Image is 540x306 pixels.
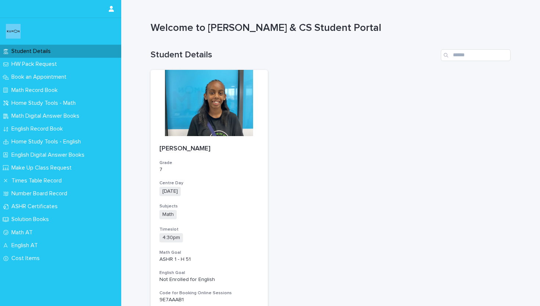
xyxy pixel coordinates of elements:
p: Home Study Tools - Math [8,100,82,107]
p: Student Details [8,48,57,55]
p: Make Up Class Request [8,164,78,171]
img: o6XkwfS7S2qhyeB9lxyF [6,24,21,39]
h3: Centre Day [159,180,259,186]
p: Book an Appointment [8,74,72,81]
p: Math AT [8,229,39,236]
p: Math Record Book [8,87,64,94]
input: Search [441,49,511,61]
span: 4:30pm [159,233,183,242]
h3: Math Goal [159,250,259,256]
span: [DATE] [159,187,181,196]
h3: Subjects [159,203,259,209]
p: HW Pack Request [8,61,63,68]
p: 9E7AAAB1 [159,297,259,303]
p: Number Board Record [8,190,73,197]
p: 7 [159,167,259,173]
p: Math Digital Answer Books [8,113,85,120]
h1: Student Details [151,50,438,60]
p: Not Enrolled for English [159,277,259,283]
p: [PERSON_NAME] [159,145,259,153]
h3: Timeslot [159,227,259,232]
h3: English Goal [159,270,259,276]
p: Cost Items [8,255,46,262]
p: Solution Books [8,216,55,223]
h3: Code for Booking Online Sessions [159,290,259,296]
p: ASHR 1 - H 51 [159,256,259,263]
p: English AT [8,242,44,249]
p: English Digital Answer Books [8,152,90,159]
p: Home Study Tools - English [8,138,87,145]
span: Math [159,210,177,219]
p: Times Table Record [8,177,68,184]
p: ASHR Certificates [8,203,64,210]
h3: Grade [159,160,259,166]
p: English Record Book [8,125,69,132]
h1: Welcome to [PERSON_NAME] & CS Student Portal [151,22,511,35]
